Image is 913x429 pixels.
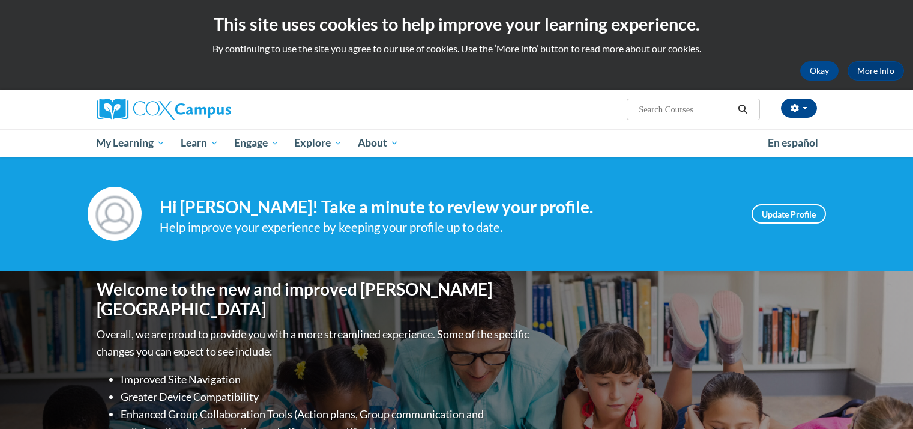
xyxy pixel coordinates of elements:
[121,388,532,406] li: Greater Device Compatibility
[9,12,904,36] h2: This site uses cookies to help improve your learning experience.
[294,136,342,150] span: Explore
[848,61,904,81] a: More Info
[173,129,226,157] a: Learn
[752,204,826,224] a: Update Profile
[637,102,734,117] input: Search Courses
[768,136,818,149] span: En español
[97,279,532,320] h1: Welcome to the new and improved [PERSON_NAME][GEOGRAPHIC_DATA]
[226,129,287,157] a: Engage
[79,129,835,157] div: Main menu
[160,218,734,237] div: Help improve your experience by keeping your profile up to date.
[97,99,231,120] img: Cox Campus
[358,136,399,150] span: About
[865,381,903,419] iframe: Button to launch messaging window
[734,102,752,117] button: Search
[286,129,350,157] a: Explore
[88,187,142,241] img: Profile Image
[97,326,532,361] p: Overall, we are proud to provide you with a more streamlined experience. Some of the specific cha...
[234,136,279,150] span: Engage
[181,136,218,150] span: Learn
[800,61,839,81] button: Okay
[97,99,325,120] a: Cox Campus
[89,129,173,157] a: My Learning
[121,371,532,388] li: Improved Site Navigation
[96,136,165,150] span: My Learning
[781,99,817,118] button: Account Settings
[760,130,826,156] a: En español
[9,42,904,55] p: By continuing to use the site you agree to our use of cookies. Use the ‘More info’ button to read...
[160,197,734,218] h4: Hi [PERSON_NAME]! Take a minute to review your profile.
[350,129,406,157] a: About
